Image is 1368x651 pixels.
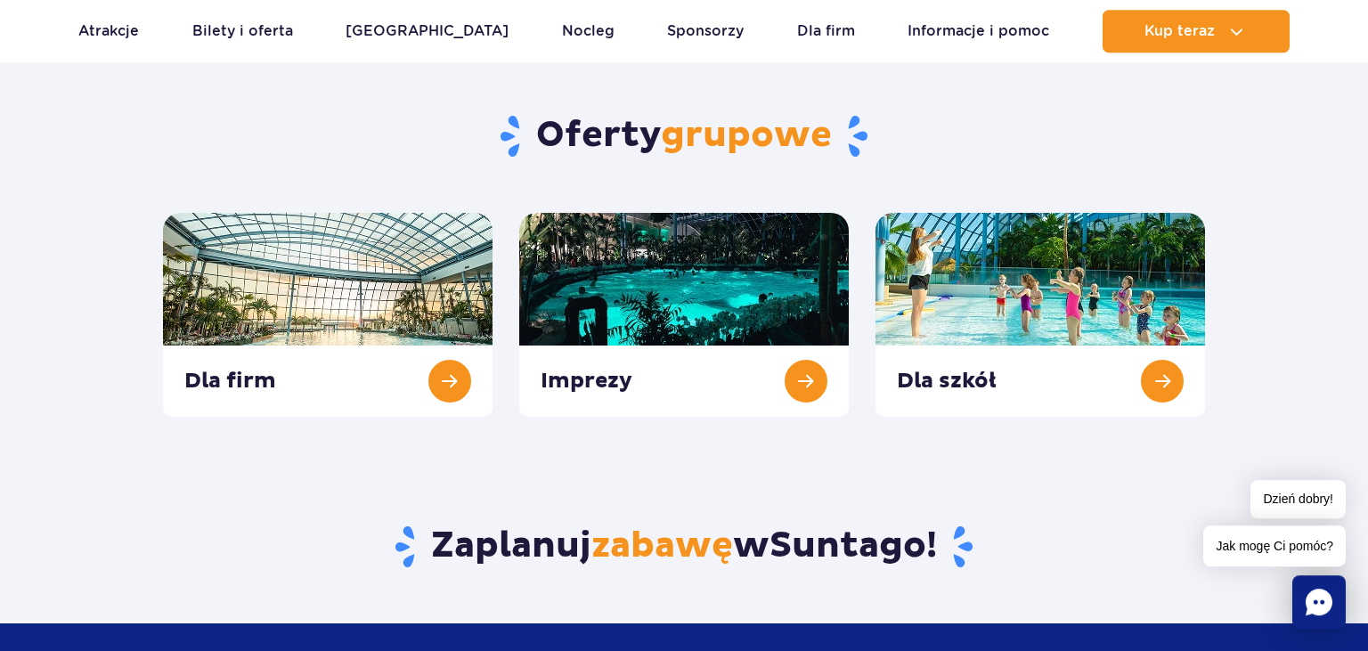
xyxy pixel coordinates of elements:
span: Kup teraz [1144,23,1215,39]
h2: Zaplanuj w ! [163,524,1206,570]
button: Kup teraz [1103,10,1290,53]
a: Atrakcje [78,10,139,53]
a: [GEOGRAPHIC_DATA] [346,10,509,53]
a: Dla firm [797,10,855,53]
span: grupowe [661,113,832,158]
a: Sponsorzy [667,10,744,53]
h2: Oferty [163,113,1206,159]
a: Bilety i oferta [192,10,293,53]
span: Dzień dobry! [1250,480,1346,518]
a: Nocleg [562,10,615,53]
span: Jak mogę Ci pomóc? [1203,525,1346,566]
span: Suntago [769,524,926,568]
div: Chat [1292,575,1346,629]
span: zabawę [591,524,733,568]
a: Informacje i pomoc [908,10,1049,53]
